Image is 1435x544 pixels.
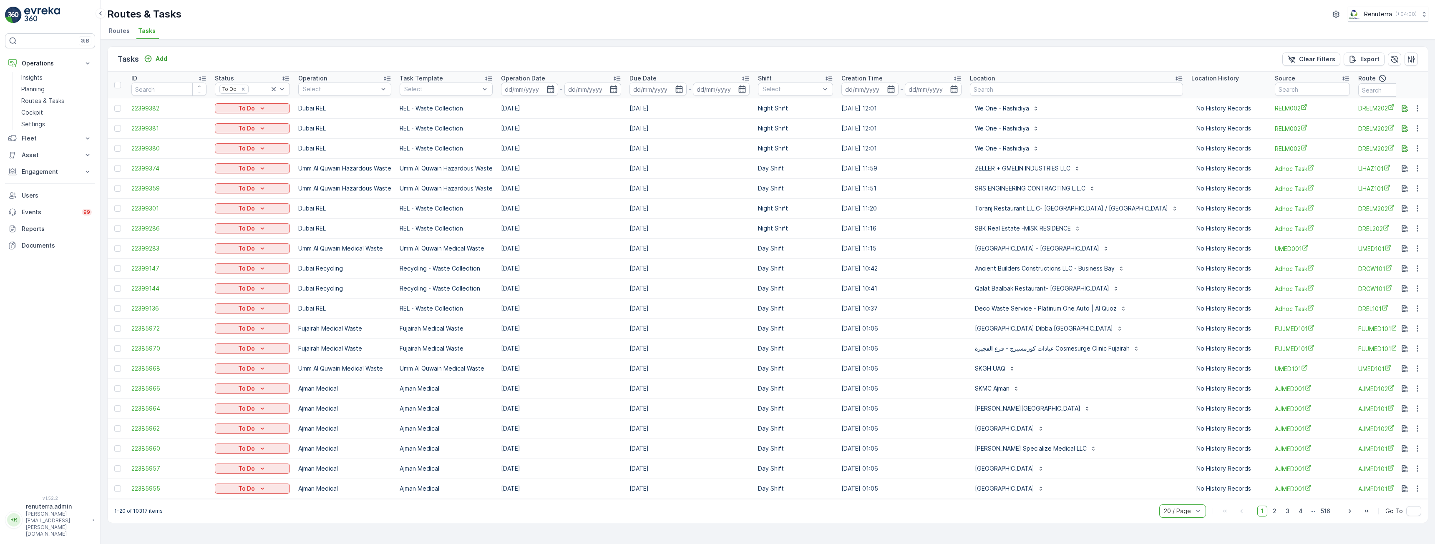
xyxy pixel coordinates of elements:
[497,258,625,278] td: [DATE]
[156,55,167,63] p: Add
[114,165,121,172] div: Toggle Row Selected
[215,143,290,153] button: To Do
[1358,384,1433,393] a: AJMED102
[975,364,1005,373] p: SKGH UAQ
[18,107,95,118] a: Cockpit
[131,164,206,173] a: 22399374
[975,104,1029,113] p: We One - Rashidiya
[837,118,966,138] td: [DATE] 12:01
[21,97,64,105] p: Routes & Tasks
[131,424,206,433] a: 22385962
[497,178,625,198] td: [DATE]
[114,225,121,232] div: Toggle Row Selected
[1299,55,1335,63] p: Clear Filters
[5,7,22,23] img: logo
[497,238,625,258] td: [DATE]
[114,105,121,112] div: Toggle Row Selected
[114,445,121,452] div: Toggle Row Selected
[1358,83,1433,97] input: Search
[1275,124,1350,133] a: RELM002
[837,178,966,198] td: [DATE] 11:51
[238,224,255,233] p: To Do
[975,284,1109,293] p: Qalat Baalbak Restaurant- [GEOGRAPHIC_DATA]
[24,7,60,23] img: logo_light-DOdMpM7g.png
[1275,164,1350,173] a: Adhoc Task
[22,191,92,200] p: Users
[114,405,121,412] div: Toggle Row Selected
[975,304,1117,313] p: Deco Waste Service - Platinum One Auto | Al Quoz
[131,364,206,373] span: 22385968
[975,344,1130,353] p: عيادات كوزمسيرج - فرع الفجيرة Cosmesurge Clinic Fujairah
[1275,344,1350,353] a: FUJMED101
[1275,324,1350,333] a: FUJMED101
[1275,104,1350,113] span: RELM002
[1358,364,1433,373] a: UMED101
[1275,424,1350,433] span: AJMED001
[837,459,966,479] td: [DATE] 01:06
[1348,7,1428,22] button: Renuterra(+04:00)
[114,145,121,152] div: Toggle Row Selected
[215,103,290,113] button: To Do
[837,158,966,178] td: [DATE] 11:59
[975,184,1085,193] p: SRS ENGINEERING CONTRACTING L.L.C
[131,244,206,253] a: 22399283
[22,208,77,216] p: Events
[625,258,754,278] td: [DATE]
[837,298,966,318] td: [DATE] 10:37
[1358,164,1433,173] span: UHAZ101
[1275,244,1350,253] a: UMED001
[1275,184,1350,193] a: Adhoc Task
[131,344,206,353] span: 22385970
[497,318,625,338] td: [DATE]
[215,404,290,414] button: To Do
[215,323,290,333] button: To Do
[1358,244,1433,253] span: UMED101
[215,424,290,434] button: To Do
[5,147,95,163] button: Asset
[1275,304,1350,313] a: Adhoc Task
[215,223,290,233] button: To Do
[1275,144,1350,153] a: RELM002
[1275,384,1350,393] span: AJMED001
[1358,304,1433,313] a: DREL101
[625,399,754,419] td: [DATE]
[1358,424,1433,433] a: AJMED102
[131,404,206,413] a: 22385964
[1344,53,1385,66] button: Export
[18,83,95,95] a: Planning
[497,399,625,419] td: [DATE]
[1358,324,1433,333] span: FUJMED101
[497,138,625,158] td: [DATE]
[131,104,206,113] span: 22399382
[975,124,1029,133] p: We One - Rashidiya
[1275,224,1350,233] a: Adhoc Task
[114,245,121,252] div: Toggle Row Selected
[970,282,1124,295] button: Qalat Baalbak Restaurant- [GEOGRAPHIC_DATA]
[131,204,206,213] a: 22399301
[114,385,121,392] div: Toggle Row Selected
[114,425,121,432] div: Toggle Row Selected
[22,168,78,176] p: Engagement
[1275,264,1350,273] span: Adhoc Task
[131,124,206,133] span: 22399381
[837,258,966,278] td: [DATE] 10:42
[238,184,255,193] p: To Do
[970,102,1044,115] button: We One - Rashidiya
[22,59,78,68] p: Operations
[625,379,754,399] td: [DATE]
[837,278,966,298] td: [DATE] 10:41
[625,178,754,198] td: [DATE]
[131,224,206,233] span: 22399286
[625,238,754,258] td: [DATE]
[625,439,754,459] td: [DATE]
[1395,11,1417,18] p: ( +04:00 )
[970,122,1044,135] button: We One - Rashidiya
[837,98,966,118] td: [DATE] 12:01
[238,404,255,413] p: To Do
[497,278,625,298] td: [DATE]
